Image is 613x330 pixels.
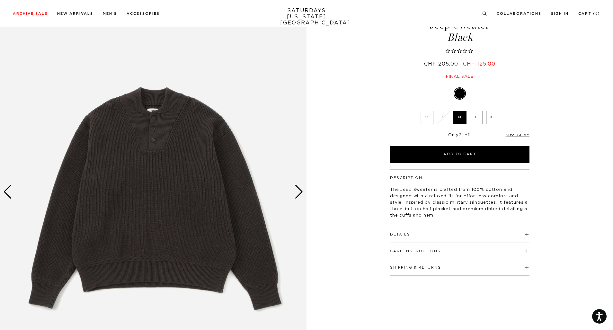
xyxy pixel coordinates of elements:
a: Collaborations [497,12,541,15]
div: Only Left [390,133,529,138]
label: L [470,111,483,124]
div: Previous slide [3,185,12,199]
button: Description [390,176,422,180]
p: The Jeep Sweater is crafted from 100% cotton and designed with a relaxed fit for effortless comfo... [390,187,529,219]
span: Black [389,32,530,43]
label: Black [455,88,465,99]
span: Rated 0.0 out of 5 stars 0 reviews [389,48,530,55]
div: Final sale [389,74,530,79]
a: Size Guide [506,133,529,137]
button: Details [390,233,410,236]
button: Care Instructions [390,249,441,253]
h1: Jeep Sweater [389,20,530,43]
a: Sign In [551,12,569,15]
span: 2 [459,133,462,137]
del: CHF 205.00 [424,61,461,67]
div: Next slide [295,185,303,199]
a: Men's [103,12,117,15]
label: M [453,111,466,124]
a: Cart (0) [578,12,600,15]
small: 0 [595,13,598,15]
span: CHF 125.00 [463,61,495,67]
a: New Arrivals [57,12,93,15]
a: SATURDAYS[US_STATE][GEOGRAPHIC_DATA] [280,8,333,26]
a: Archive Sale [13,12,48,15]
button: Shipping & Returns [390,266,441,269]
label: XL [486,111,499,124]
button: Add to Cart [390,146,529,163]
a: Accessories [127,12,160,15]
